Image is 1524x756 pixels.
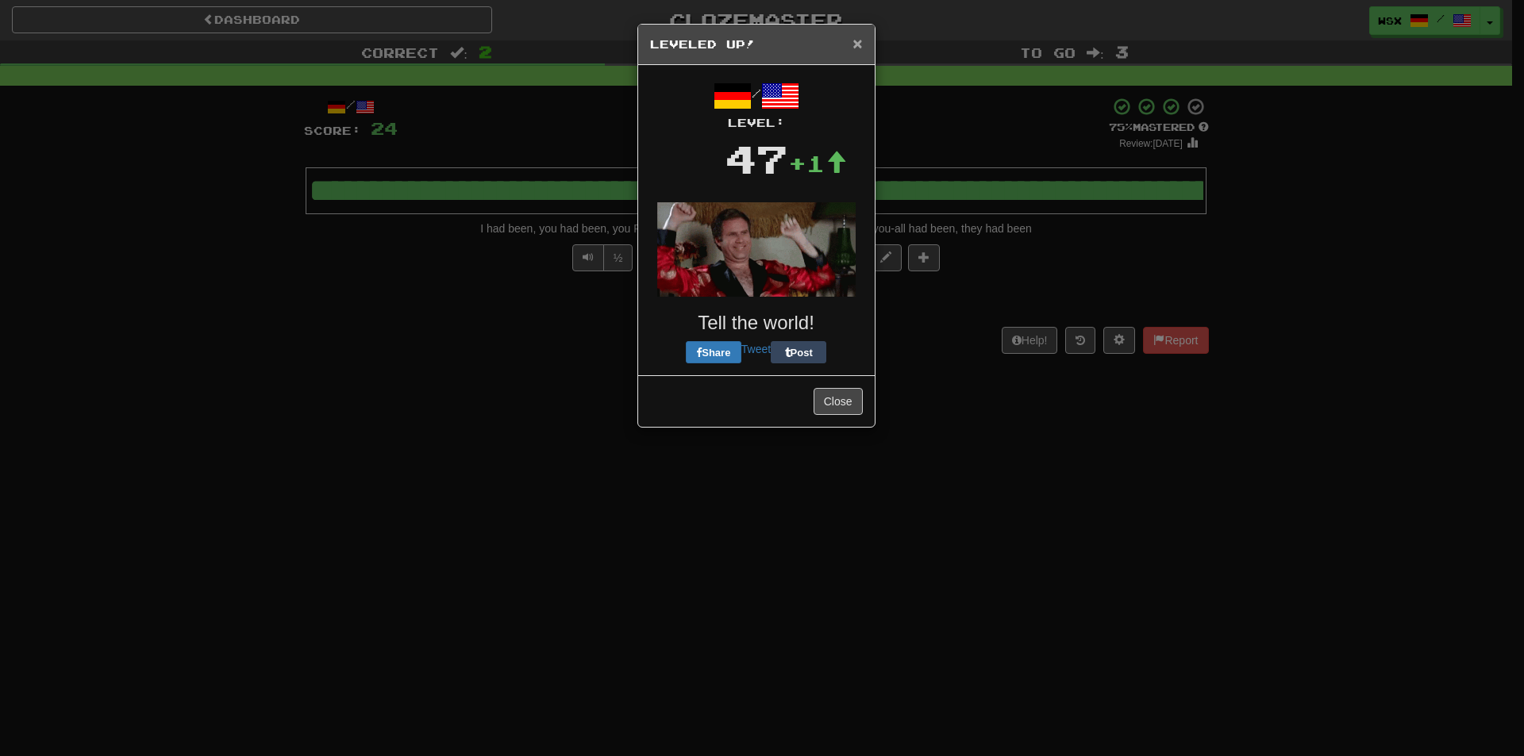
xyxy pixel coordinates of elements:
[852,34,862,52] span: ×
[788,148,847,179] div: +1
[650,36,863,52] h5: Leveled Up!
[650,313,863,333] h3: Tell the world!
[650,115,863,131] div: Level:
[650,77,863,131] div: /
[852,35,862,52] button: Close
[741,343,771,355] a: Tweet
[771,341,826,363] button: Post
[814,388,863,415] button: Close
[657,202,856,297] img: will-ferrel-d6c07f94194e19e98823ed86c433f8fc69ac91e84bfcb09b53c9a5692911eaa6.gif
[725,131,788,186] div: 47
[686,341,741,363] button: Share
